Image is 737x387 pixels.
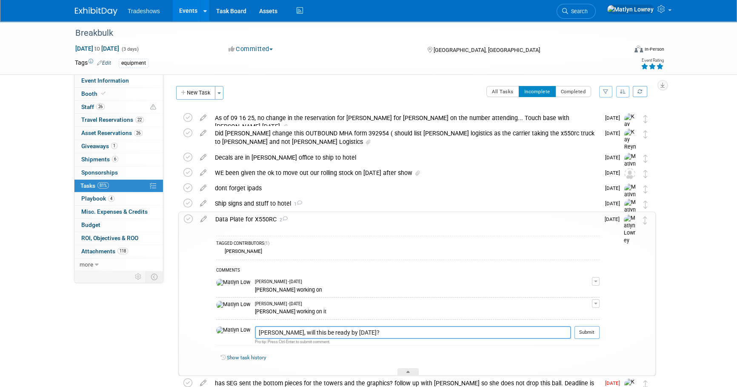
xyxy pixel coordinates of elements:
[117,248,128,254] span: 118
[211,196,600,211] div: Ship signs and stuff to hotel
[624,199,637,229] img: Matlyn Lowrey
[519,86,556,97] button: Incomplete
[643,216,647,224] i: Move task
[74,127,163,140] a: Asset Reservations26
[255,339,571,344] div: Pro tip: Press Ctrl-Enter to submit comment.
[216,301,251,309] img: Matlyn Lowrey
[624,215,637,245] img: Matlyn Lowrey
[74,75,163,87] a: Event Information
[81,208,148,215] span: Misc. Expenses & Credits
[81,221,100,228] span: Budget
[216,279,251,287] img: Matlyn Lowrey
[574,326,600,339] button: Submit
[216,267,600,275] div: COMMENTS
[633,86,647,97] a: Refresh
[624,113,637,143] img: Kay Reynolds
[128,8,160,14] span: Tradeshows
[643,155,648,163] i: Move task
[211,166,600,180] div: WE been given the ok to move out our rolling stock on [DATE] after show
[80,182,109,189] span: Tasks
[75,7,117,16] img: ExhibitDay
[211,212,600,226] div: Data Plate for X550RC
[81,143,117,149] span: Giveaways
[196,200,211,207] a: edit
[433,47,540,53] span: [GEOGRAPHIC_DATA], [GEOGRAPHIC_DATA]
[196,129,211,137] a: edit
[211,126,600,149] div: Did [PERSON_NAME] change this OUTBOUND MHA form 392954 ( should list [PERSON_NAME] logistics as t...
[196,379,211,387] a: edit
[146,271,163,282] td: Toggle Event Tabs
[223,248,262,254] div: [PERSON_NAME]
[74,180,163,192] a: Tasks81%
[605,170,624,176] span: [DATE]
[74,258,163,271] a: more
[101,91,106,96] i: Booth reservation complete
[643,185,648,193] i: Move task
[74,88,163,100] a: Booth
[81,129,143,136] span: Asset Reservations
[264,241,269,246] span: (1)
[643,115,648,123] i: Move task
[555,86,591,97] button: Completed
[74,114,163,126] a: Travel Reservations22
[134,130,143,136] span: 26
[74,153,163,166] a: Shipments6
[81,248,128,255] span: Attachments
[111,143,117,149] span: 1
[196,215,211,223] a: edit
[196,184,211,192] a: edit
[74,232,163,245] a: ROI, Objectives & ROO
[196,114,211,122] a: edit
[486,86,519,97] button: All Tasks
[605,380,624,386] span: [DATE]
[96,103,105,110] span: 26
[226,45,276,54] button: Committed
[81,195,114,202] span: Playbook
[74,140,163,153] a: Giveaways1
[605,201,624,206] span: [DATE]
[81,77,129,84] span: Event Information
[135,117,144,123] span: 22
[196,169,211,177] a: edit
[255,301,302,307] span: [PERSON_NAME] - [DATE]
[119,59,149,68] div: equipment
[643,170,648,178] i: Move task
[74,166,163,179] a: Sponsorships
[216,327,251,334] img: Matlyn Lowrey
[81,156,118,163] span: Shipments
[81,116,144,123] span: Travel Reservations
[97,60,111,66] a: Edit
[80,261,93,268] span: more
[605,155,624,161] span: [DATE]
[255,307,592,315] div: [PERSON_NAME] working on it
[643,201,648,209] i: Move task
[255,285,592,293] div: [PERSON_NAME] working on
[624,129,637,159] img: Kay Reynolds
[97,182,109,189] span: 81%
[75,45,120,52] span: [DATE] [DATE]
[74,245,163,258] a: Attachments118
[227,355,266,361] a: Show task history
[211,111,600,134] div: As of 09 16 25, no change in the reservation for [PERSON_NAME] for [PERSON_NAME] on the number at...
[643,130,648,138] i: Move task
[74,206,163,218] a: Misc. Expenses & Credits
[607,5,654,14] img: Matlyn Lowrey
[108,195,114,202] span: 4
[634,46,643,52] img: Format-Inperson.png
[81,90,107,97] span: Booth
[112,156,118,162] span: 6
[74,219,163,232] a: Budget
[568,8,588,14] span: Search
[624,183,637,214] img: Matlyn Lowrey
[131,271,146,282] td: Personalize Event Tab Strip
[624,153,637,183] img: Matlyn Lowrey
[605,185,624,191] span: [DATE]
[74,101,163,114] a: Staff26
[291,201,302,207] span: 1
[605,130,624,136] span: [DATE]
[150,103,156,111] span: Potential Scheduling Conflict -- at least one attendee is tagged in another overlapping event.
[74,192,163,205] a: Playbook4
[211,181,600,195] div: dont forget ipads
[93,45,101,52] span: to
[577,44,664,57] div: Event Format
